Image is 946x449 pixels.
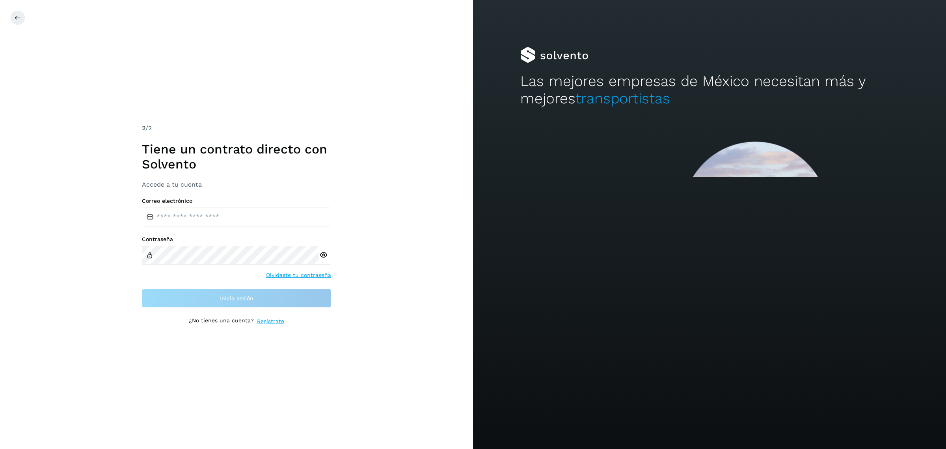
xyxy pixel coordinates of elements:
[142,198,331,204] label: Correo electrónico
[142,236,331,243] label: Contraseña
[520,73,899,108] h2: Las mejores empresas de México necesitan más y mejores
[575,90,670,107] span: transportistas
[220,296,253,301] span: Inicia sesión
[142,289,331,308] button: Inicia sesión
[142,142,331,172] h1: Tiene un contrato directo con Solvento
[142,181,331,188] h3: Accede a tu cuenta
[266,271,331,279] a: Olvidaste tu contraseña
[189,317,254,326] p: ¿No tienes una cuenta?
[142,123,331,133] div: /2
[142,124,145,132] span: 2
[257,317,284,326] a: Regístrate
